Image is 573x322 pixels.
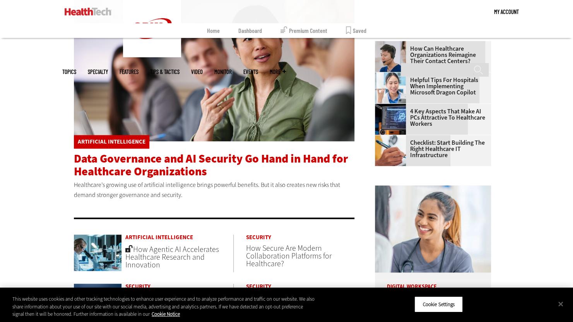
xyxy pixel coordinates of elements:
a: MonITor [214,69,232,75]
img: security team in high-tech computer room [74,284,122,320]
a: Checklist: Start Building the Right Healthcare IT Infrastructure [375,140,486,158]
img: nurse smiling at patient [375,185,491,272]
a: Dashboard [238,23,262,38]
a: Home [207,23,220,38]
button: Cookie Settings [414,296,463,312]
a: How Secure Are Modern Collaboration Platforms for Healthcare? [246,243,332,269]
div: This website uses cookies and other tracking technologies to enhance user experience and to analy... [12,295,315,318]
button: Close [552,295,569,312]
a: Video [191,69,203,75]
p: Digital Workspace [375,272,491,289]
a: Events [243,69,258,75]
a: More information about your privacy [152,311,180,317]
a: Artificial Intelligence [78,139,145,145]
a: Security [125,284,233,289]
img: Person with a clipboard checking a list [375,135,406,166]
a: Desktop monitor with brain AI concept [375,104,410,110]
a: Artificial Intelligence [125,235,233,240]
img: scientist looks through microscope in lab [74,235,122,271]
a: Helpful Tips for Hospitals When Implementing Microsoft Dragon Copilot [375,77,486,96]
span: Specialty [88,69,108,75]
a: Features [120,69,139,75]
a: 4 Key Aspects That Make AI PCs Attractive to Healthcare Workers [375,108,486,127]
a: Person with a clipboard checking a list [375,135,410,141]
a: How Agentic AI Accelerates Healthcare Research and Innovation [125,244,219,270]
a: Security [246,235,354,240]
a: Data Governance and AI Security Go Hand in Hand for Healthcare Organizations [74,151,348,179]
a: Tips & Tactics [150,69,180,75]
img: Home [65,8,111,15]
span: Topics [62,69,76,75]
a: CDW [123,51,181,59]
p: Healthcare’s growing use of artificial intelligence brings powerful benefits. But it also creates... [74,180,355,200]
a: Security [246,284,354,289]
span: More [270,69,286,75]
img: Doctor using phone to dictate to tablet [375,72,406,103]
a: Premium Content [281,23,327,38]
img: Desktop monitor with brain AI concept [375,104,406,135]
a: Doctor using phone to dictate to tablet [375,72,410,79]
a: Saved [346,23,366,38]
